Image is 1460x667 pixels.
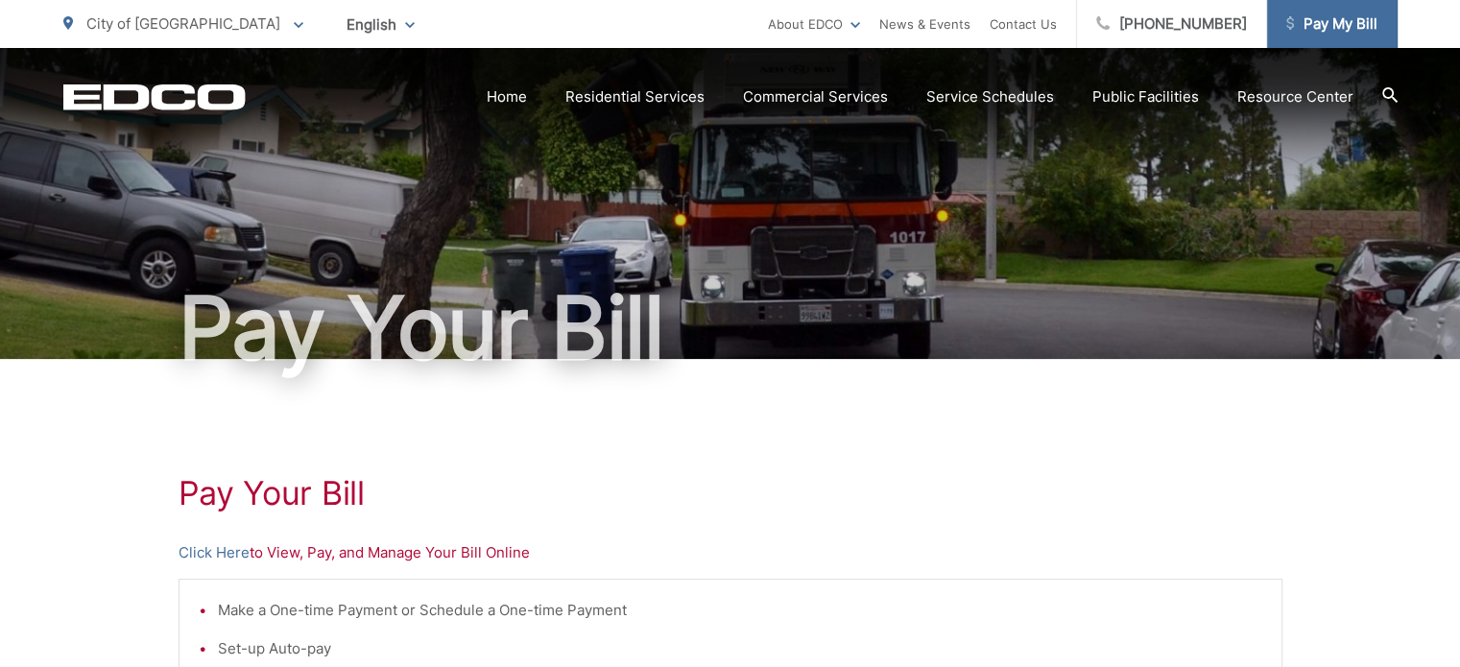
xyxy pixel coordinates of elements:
a: Public Facilities [1092,85,1199,108]
a: Resource Center [1237,85,1353,108]
li: Make a One-time Payment or Schedule a One-time Payment [218,599,1262,622]
span: Pay My Bill [1286,12,1377,36]
a: Click Here [179,541,250,564]
span: English [332,8,429,41]
a: News & Events [879,12,970,36]
a: Home [487,85,527,108]
h1: Pay Your Bill [63,280,1398,376]
a: About EDCO [768,12,860,36]
a: Contact Us [990,12,1057,36]
a: Commercial Services [743,85,888,108]
a: Residential Services [565,85,705,108]
a: Service Schedules [926,85,1054,108]
a: EDCD logo. Return to the homepage. [63,83,246,110]
h1: Pay Your Bill [179,474,1282,512]
li: Set-up Auto-pay [218,637,1262,660]
span: City of [GEOGRAPHIC_DATA] [86,14,280,33]
p: to View, Pay, and Manage Your Bill Online [179,541,1282,564]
